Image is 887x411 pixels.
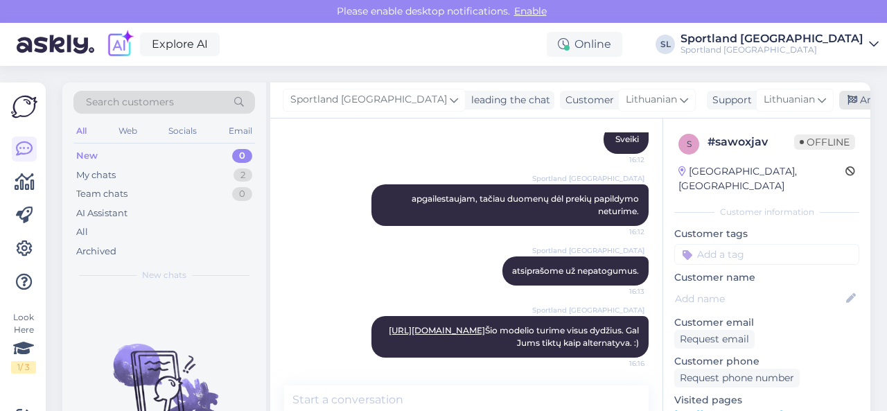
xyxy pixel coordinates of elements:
[532,173,644,184] span: Sportland [GEOGRAPHIC_DATA]
[708,134,794,150] div: # sawoxjav
[73,122,89,140] div: All
[389,325,485,335] a: [URL][DOMAIN_NAME]
[76,149,98,163] div: New
[532,305,644,315] span: Sportland [GEOGRAPHIC_DATA]
[532,245,644,256] span: Sportland [GEOGRAPHIC_DATA]
[412,193,641,216] span: apgailestaujam, tačiau duomenų dėl prekių papildymo neturime.
[674,369,800,387] div: Request phone number
[11,361,36,374] div: 1 / 3
[166,122,200,140] div: Socials
[680,33,879,55] a: Sportland [GEOGRAPHIC_DATA]Sportland [GEOGRAPHIC_DATA]
[592,155,644,165] span: 16:12
[674,244,859,265] input: Add a tag
[142,269,186,281] span: New chats
[687,139,692,149] span: s
[76,207,128,220] div: AI Assistant
[626,92,677,107] span: Lithuanian
[678,164,845,193] div: [GEOGRAPHIC_DATA], [GEOGRAPHIC_DATA]
[674,270,859,285] p: Customer name
[547,32,622,57] div: Online
[794,134,855,150] span: Offline
[11,94,37,120] img: Askly Logo
[680,44,863,55] div: Sportland [GEOGRAPHIC_DATA]
[76,245,116,259] div: Archived
[674,354,859,369] p: Customer phone
[674,227,859,241] p: Customer tags
[674,315,859,330] p: Customer email
[466,93,550,107] div: leading the chat
[674,330,755,349] div: Request email
[116,122,140,140] div: Web
[656,35,675,54] div: SL
[389,325,641,348] span: Šio modelio turime visus dydžius. Gal Jums tiktų kaip alternatyva. :)
[674,393,859,408] p: Visited pages
[226,122,255,140] div: Email
[512,265,639,276] span: atsiprašome už nepatogumus.
[510,5,551,17] span: Enable
[76,168,116,182] div: My chats
[76,187,128,201] div: Team chats
[76,225,88,239] div: All
[234,168,252,182] div: 2
[290,92,447,107] span: Sportland [GEOGRAPHIC_DATA]
[592,227,644,237] span: 16:12
[105,30,134,59] img: explore-ai
[86,95,174,110] span: Search customers
[140,33,220,56] a: Explore AI
[674,206,859,218] div: Customer information
[232,149,252,163] div: 0
[615,134,639,144] span: Sveiki
[11,311,36,374] div: Look Here
[707,93,752,107] div: Support
[592,358,644,369] span: 16:16
[680,33,863,44] div: Sportland [GEOGRAPHIC_DATA]
[232,187,252,201] div: 0
[764,92,815,107] span: Lithuanian
[675,291,843,306] input: Add name
[592,286,644,297] span: 16:13
[560,93,614,107] div: Customer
